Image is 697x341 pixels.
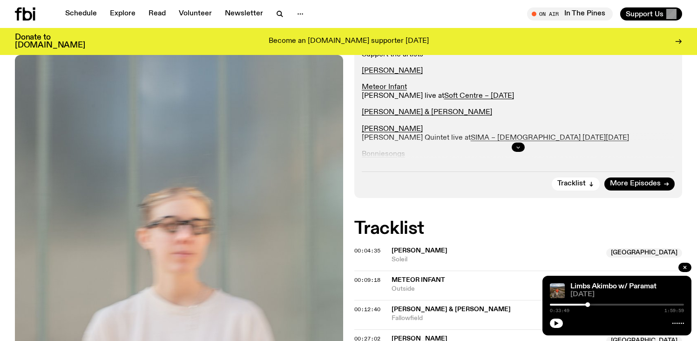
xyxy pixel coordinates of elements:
p: [PERSON_NAME] Quintet live at [362,125,675,143]
span: Tracklist [557,180,586,187]
span: 00:12:40 [354,306,380,313]
span: [GEOGRAPHIC_DATA] [606,248,682,258]
span: Support Us [626,10,663,18]
a: Explore [104,7,141,20]
a: Schedule [60,7,102,20]
h3: Donate to [DOMAIN_NAME] [15,34,85,49]
a: Soft Centre – [DATE] [444,92,514,100]
a: More Episodes [604,177,675,191]
span: More Episodes [610,180,661,187]
h2: Tracklist [354,220,683,237]
button: 00:09:18 [354,278,380,283]
span: [PERSON_NAME] & [PERSON_NAME] [392,306,511,313]
span: 0:33:49 [550,308,569,313]
button: Support Us [620,7,682,20]
a: [PERSON_NAME] [362,67,423,75]
a: Read [143,7,171,20]
button: 00:12:40 [354,307,380,312]
span: Soleil [392,255,601,264]
a: [PERSON_NAME] [362,125,423,133]
span: Meteor Infant [392,277,445,283]
p: Become an [DOMAIN_NAME] supporter [DATE] [269,37,429,46]
span: [PERSON_NAME] [392,247,447,254]
a: Limbs Akimbo w/ Paramat [570,283,656,290]
p: [PERSON_NAME] live at [362,83,675,101]
a: Newsletter [219,7,269,20]
a: Meteor Infant [362,83,407,91]
span: 1:59:59 [664,308,684,313]
span: 00:09:18 [354,276,380,284]
button: Tracklist [552,177,600,191]
span: Fallowfield [392,314,683,323]
a: Volunteer [173,7,217,20]
span: 00:04:35 [354,247,380,254]
button: 00:04:35 [354,248,380,253]
span: [DATE] [570,291,684,298]
button: On AirIn The Pines [527,7,613,20]
span: Outside [392,285,683,293]
a: [PERSON_NAME] & [PERSON_NAME] [362,109,492,116]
